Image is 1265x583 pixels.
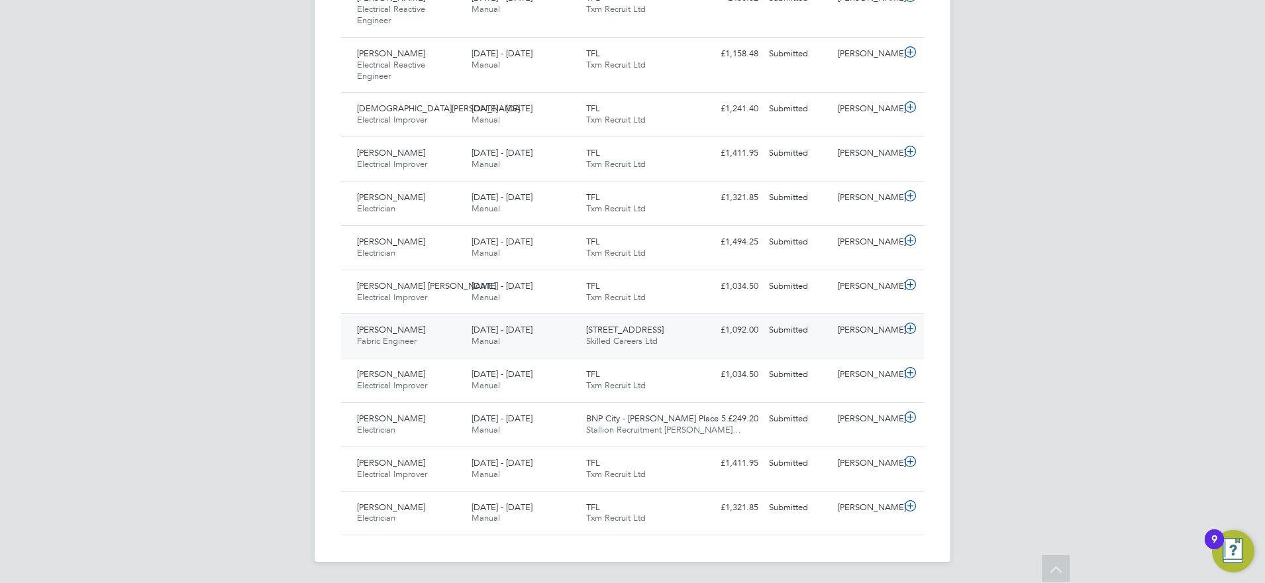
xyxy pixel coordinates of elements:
[472,457,532,468] span: [DATE] - [DATE]
[586,247,646,258] span: Txm Recruit Ltd
[357,147,425,158] span: [PERSON_NAME]
[472,203,500,214] span: Manual
[472,236,532,247] span: [DATE] - [DATE]
[586,280,600,291] span: TFL
[586,512,646,523] span: Txm Recruit Ltd
[472,191,532,203] span: [DATE] - [DATE]
[472,147,532,158] span: [DATE] - [DATE]
[357,158,427,170] span: Electrical Improver
[695,43,764,65] div: £1,158.48
[357,247,395,258] span: Electrician
[357,59,425,81] span: Electrical Reactive Engineer
[472,335,500,346] span: Manual
[472,512,500,523] span: Manual
[472,280,532,291] span: [DATE] - [DATE]
[764,43,833,65] div: Submitted
[833,452,901,474] div: [PERSON_NAME]
[586,457,600,468] span: TFL
[764,187,833,209] div: Submitted
[357,380,427,391] span: Electrical Improver
[833,43,901,65] div: [PERSON_NAME]
[833,276,901,297] div: [PERSON_NAME]
[586,468,646,480] span: Txm Recruit Ltd
[357,413,425,424] span: [PERSON_NAME]
[695,98,764,120] div: £1,241.40
[833,231,901,253] div: [PERSON_NAME]
[586,236,600,247] span: TFL
[764,364,833,386] div: Submitted
[1212,530,1254,572] button: Open Resource Center, 9 new notifications
[586,158,646,170] span: Txm Recruit Ltd
[357,368,425,380] span: [PERSON_NAME]
[764,319,833,341] div: Submitted
[357,191,425,203] span: [PERSON_NAME]
[357,457,425,468] span: [PERSON_NAME]
[586,413,734,424] span: BNP City - [PERSON_NAME] Place 5…
[764,497,833,519] div: Submitted
[695,408,764,430] div: £249.20
[472,48,532,59] span: [DATE] - [DATE]
[833,408,901,430] div: [PERSON_NAME]
[472,59,500,70] span: Manual
[472,502,532,513] span: [DATE] - [DATE]
[586,380,646,391] span: Txm Recruit Ltd
[472,424,500,435] span: Manual
[357,114,427,125] span: Electrical Improver
[357,280,496,291] span: [PERSON_NAME] [PERSON_NAME]
[695,187,764,209] div: £1,321.85
[357,203,395,214] span: Electrician
[586,424,741,435] span: Stallion Recruitment [PERSON_NAME]…
[764,408,833,430] div: Submitted
[586,59,646,70] span: Txm Recruit Ltd
[357,291,427,303] span: Electrical Improver
[695,364,764,386] div: £1,034.50
[586,291,646,303] span: Txm Recruit Ltd
[586,324,664,335] span: [STREET_ADDRESS]
[586,103,600,114] span: TFL
[695,452,764,474] div: £1,411.95
[472,3,500,15] span: Manual
[586,3,646,15] span: Txm Recruit Ltd
[586,203,646,214] span: Txm Recruit Ltd
[833,187,901,209] div: [PERSON_NAME]
[357,502,425,513] span: [PERSON_NAME]
[357,335,417,346] span: Fabric Engineer
[472,468,500,480] span: Manual
[586,191,600,203] span: TFL
[764,142,833,164] div: Submitted
[695,319,764,341] div: £1,092.00
[833,142,901,164] div: [PERSON_NAME]
[357,103,520,114] span: [DEMOGRAPHIC_DATA][PERSON_NAME]
[472,114,500,125] span: Manual
[764,452,833,474] div: Submitted
[357,236,425,247] span: [PERSON_NAME]
[764,276,833,297] div: Submitted
[472,368,532,380] span: [DATE] - [DATE]
[833,364,901,386] div: [PERSON_NAME]
[1211,539,1217,556] div: 9
[357,512,395,523] span: Electrician
[833,319,901,341] div: [PERSON_NAME]
[586,48,600,59] span: TFL
[833,497,901,519] div: [PERSON_NAME]
[695,497,764,519] div: £1,321.85
[695,231,764,253] div: £1,494.25
[695,276,764,297] div: £1,034.50
[472,324,532,335] span: [DATE] - [DATE]
[472,380,500,391] span: Manual
[833,98,901,120] div: [PERSON_NAME]
[764,98,833,120] div: Submitted
[472,291,500,303] span: Manual
[695,142,764,164] div: £1,411.95
[472,247,500,258] span: Manual
[357,424,395,435] span: Electrician
[357,324,425,335] span: [PERSON_NAME]
[586,147,600,158] span: TFL
[472,103,532,114] span: [DATE] - [DATE]
[357,3,425,26] span: Electrical Reactive Engineer
[586,335,658,346] span: Skilled Careers Ltd
[472,413,532,424] span: [DATE] - [DATE]
[472,158,500,170] span: Manual
[586,114,646,125] span: Txm Recruit Ltd
[586,502,600,513] span: TFL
